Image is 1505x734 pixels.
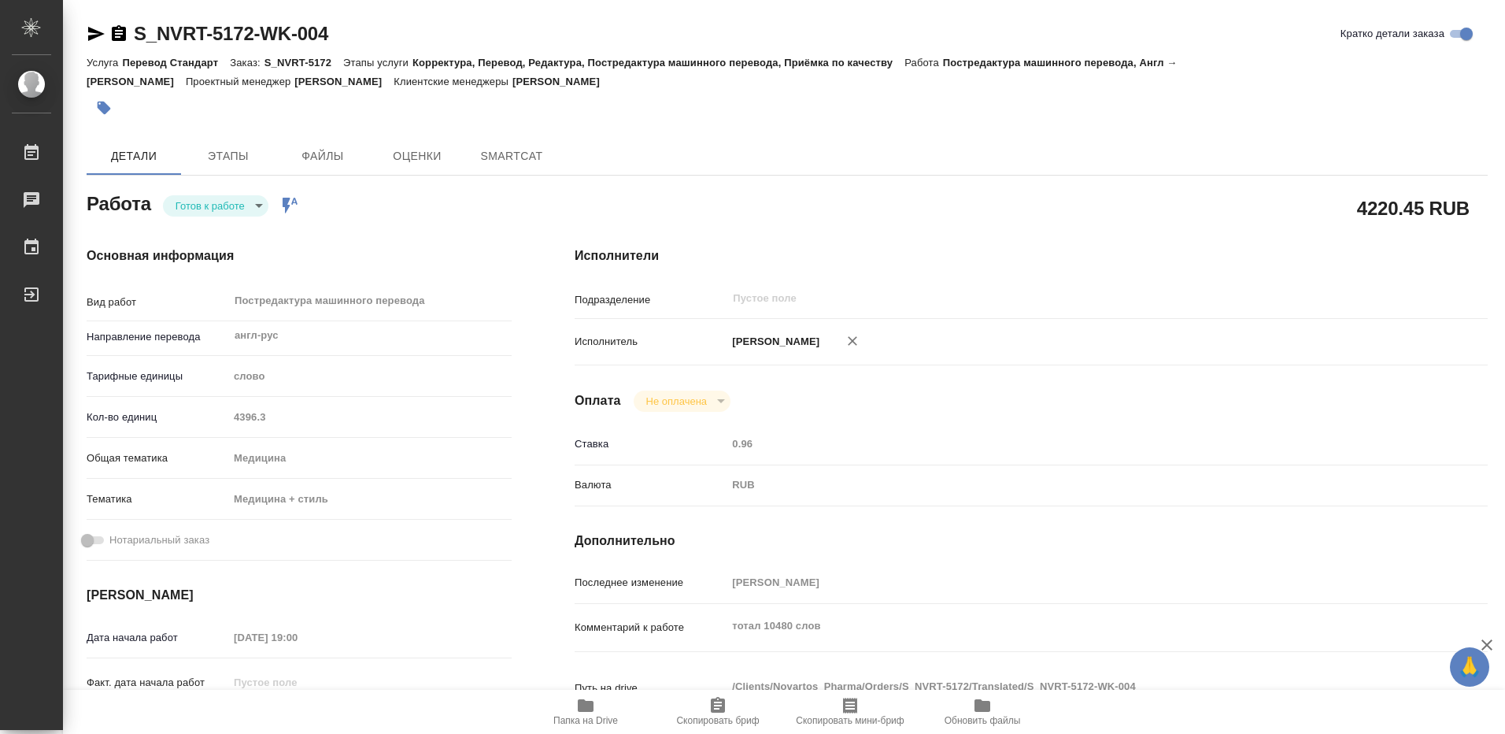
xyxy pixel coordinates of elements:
span: Обновить файлы [945,715,1021,726]
p: Этапы услуги [343,57,412,69]
p: Комментарий к работе [575,620,727,636]
input: Пустое поле [228,671,366,694]
span: 🙏 [1456,651,1483,684]
p: Услуга [87,57,122,69]
span: Скопировать бриф [676,715,759,726]
p: Общая тематика [87,450,228,466]
button: Скопировать бриф [652,690,784,734]
button: Обновить файлы [916,690,1048,734]
input: Пустое поле [731,289,1374,308]
button: 🙏 [1450,647,1489,687]
p: Перевод Стандарт [122,57,230,69]
p: Работа [904,57,943,69]
textarea: тотал 10480 слов [727,613,1411,639]
span: Папка на Drive [553,715,618,726]
p: Тарифные единицы [87,369,228,384]
button: Не оплачена [642,395,712,408]
span: Скопировать мини-бриф [796,715,904,726]
p: S_NVRT-5172 [264,57,343,69]
div: Готов к работе [634,391,730,412]
p: Подразделение [575,292,727,308]
h4: Оплата [575,391,621,410]
span: Этапы [190,146,266,166]
input: Пустое поле [228,406,512,428]
p: Корректура, Перевод, Редактура, Постредактура машинного перевода, Приёмка по качеству [412,57,904,69]
p: Исполнитель [575,334,727,350]
p: [PERSON_NAME] [294,76,394,87]
textarea: /Clients/Novartos_Pharma/Orders/S_NVRT-5172/Translated/S_NVRT-5172-WK-004 [727,673,1411,700]
h4: [PERSON_NAME] [87,586,512,605]
h4: Дополнительно [575,532,1488,550]
button: Скопировать ссылку [109,24,128,43]
p: Клиентские менеджеры [394,76,512,87]
button: Добавить тэг [87,91,121,125]
p: Дата начала работ [87,630,228,646]
h2: Работа [87,188,151,217]
div: Медицина + стиль [228,486,512,513]
p: Последнее изменение [575,575,727,591]
input: Пустое поле [727,571,1411,594]
p: Ставка [575,436,727,452]
h4: Основная информация [87,247,512,265]
span: Нотариальный заказ [109,532,209,548]
input: Пустое поле [228,626,366,649]
p: Проектный менеджер [186,76,294,87]
p: Заказ: [230,57,264,69]
div: Готов к работе [163,195,268,217]
button: Скопировать мини-бриф [784,690,916,734]
div: слово [228,363,512,390]
input: Пустое поле [727,432,1411,455]
p: Кол-во единиц [87,410,228,425]
p: Вид работ [87,295,228,310]
button: Готов к работе [171,199,250,213]
button: Папка на Drive [520,690,652,734]
button: Скопировать ссылку для ЯМессенджера [87,24,105,43]
p: Тематика [87,491,228,507]
div: RUB [727,472,1411,499]
span: Детали [96,146,172,166]
h2: 4220.45 RUB [1357,195,1470,221]
p: [PERSON_NAME] [727,334,819,350]
p: Путь на drive [575,680,727,696]
h4: Исполнители [575,247,1488,265]
p: Факт. дата начала работ [87,675,228,691]
span: Файлы [285,146,361,166]
p: Валюта [575,477,727,493]
p: [PERSON_NAME] [512,76,612,87]
span: SmartCat [474,146,549,166]
div: Медицина [228,445,512,472]
p: Направление перевода [87,329,228,345]
span: Кратко детали заказа [1340,26,1444,42]
a: S_NVRT-5172-WK-004 [134,23,328,44]
span: Оценки [379,146,455,166]
button: Удалить исполнителя [835,324,870,358]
